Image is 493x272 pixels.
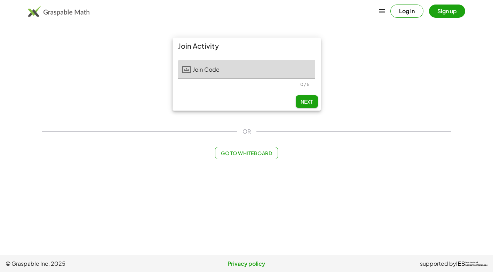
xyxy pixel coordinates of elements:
span: Institute of Education Sciences [466,262,487,266]
span: OR [242,127,251,136]
a: Privacy policy [166,259,327,268]
a: IESInstitute ofEducation Sciences [456,259,487,268]
span: Go to Whiteboard [221,150,272,156]
div: 0 / 5 [300,82,310,87]
button: Log in [390,5,423,18]
button: Next [296,95,318,108]
span: IES [456,261,465,267]
span: supported by [420,259,456,268]
button: Sign up [429,5,465,18]
button: Go to Whiteboard [215,147,278,159]
span: Next [300,98,313,105]
div: Join Activity [173,38,321,54]
span: © Graspable Inc, 2025 [6,259,166,268]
